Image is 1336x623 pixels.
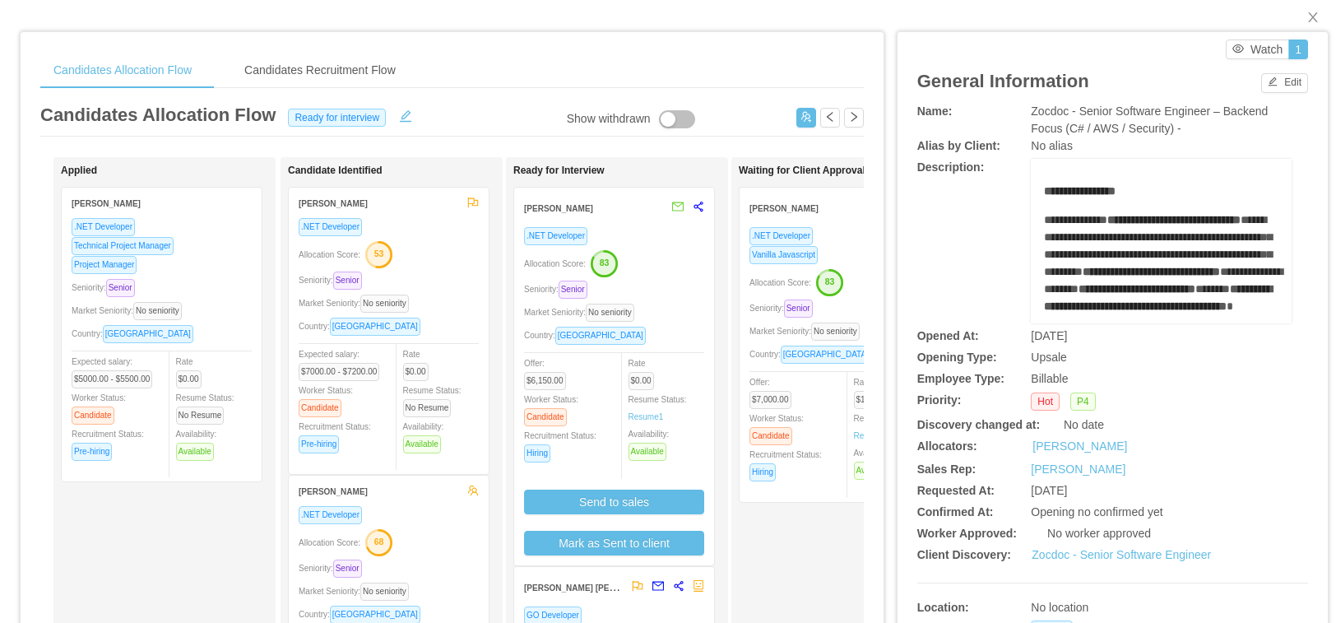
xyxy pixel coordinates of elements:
[643,574,665,600] button: mail
[403,386,462,412] span: Resume Status:
[299,350,386,376] span: Expected salary:
[749,246,818,264] span: Vanilla Javascript
[917,484,995,497] b: Requested At:
[854,391,900,409] span: $11,900.00
[1047,527,1151,540] span: No worker approved
[567,110,651,128] div: Show withdrawn
[749,463,776,481] span: Hiring
[403,399,452,417] span: No Resume
[917,105,953,118] b: Name:
[749,450,822,477] span: Recruitment Status:
[917,463,976,476] b: Sales Rep:
[854,430,889,442] a: Resume1
[1306,11,1320,24] i: icon: close
[103,325,193,343] span: [GEOGRAPHIC_DATA]
[524,259,586,268] span: Allocation Score:
[299,363,379,381] span: $7000.00 - $7200.00
[917,439,977,453] b: Allocators:
[1044,183,1279,347] div: rdw-editor
[133,302,182,320] span: No seniority
[1031,463,1125,476] a: [PERSON_NAME]
[299,299,415,308] span: Market Seniority:
[72,357,159,384] span: Expected salary:
[811,268,844,295] button: 83
[524,372,566,390] span: $6,150.00
[749,391,791,409] span: $7,000.00
[629,430,673,456] span: Availability:
[796,108,816,128] button: icon: usergroup-add
[513,165,744,177] h1: Ready for Interview
[917,505,994,518] b: Confirmed At:
[1031,372,1068,385] span: Billable
[629,372,654,390] span: $0.00
[1031,329,1067,342] span: [DATE]
[917,418,1040,431] b: Discovery changed at:
[917,329,979,342] b: Opened At:
[72,237,174,255] span: Technical Project Manager
[299,276,369,285] span: Seniority:
[403,422,448,449] span: Availability:
[854,378,907,404] span: Rate
[854,462,892,480] span: Available
[811,323,860,341] span: No seniority
[820,108,840,128] button: icon: left
[1032,548,1211,561] a: Zocdoc - Senior Software Engineer
[749,204,819,213] strong: [PERSON_NAME]
[629,359,661,385] span: Rate
[781,346,871,364] span: [GEOGRAPHIC_DATA]
[299,587,415,596] span: Market Seniority:
[524,204,593,213] strong: [PERSON_NAME]
[559,281,587,299] span: Senior
[299,506,362,524] span: .NET Developer
[176,430,220,456] span: Availability:
[749,327,866,336] span: Market Seniority:
[844,108,864,128] button: icon: right
[333,560,362,578] span: Senior
[403,363,429,381] span: $0.00
[693,580,704,592] span: robot
[360,295,409,313] span: No seniority
[176,370,202,388] span: $0.00
[600,258,610,267] text: 83
[854,414,912,440] span: Resume Status:
[72,199,141,208] strong: [PERSON_NAME]
[288,165,518,177] h1: Candidate Identified
[72,430,144,456] span: Recruitment Status:
[299,322,427,331] span: Country:
[917,527,1017,540] b: Worker Approved:
[330,318,420,336] span: [GEOGRAPHIC_DATA]
[917,372,1004,385] b: Employee Type:
[176,357,208,384] span: Rate
[524,359,573,385] span: Offer:
[72,218,135,236] span: .NET Developer
[524,531,704,556] button: Mark as Sent to client
[72,329,200,338] span: Country:
[176,407,225,425] span: No Resume
[1031,505,1162,518] span: Opening no confirmed yet
[555,327,646,345] span: [GEOGRAPHIC_DATA]
[360,240,393,267] button: 53
[1031,159,1292,323] div: rdw-wrapper
[749,414,804,440] span: Worker Status:
[917,67,1089,95] article: General Information
[1032,438,1127,455] a: [PERSON_NAME]
[632,580,643,592] span: flag
[917,160,985,174] b: Description:
[72,370,152,388] span: $5000.00 - $5500.00
[231,52,409,89] div: Candidates Recruitment Flow
[1226,40,1289,59] button: icon: eyeWatch
[360,583,409,601] span: No seniority
[360,528,393,555] button: 68
[299,610,427,619] span: Country:
[784,300,813,318] span: Senior
[524,331,652,340] span: Country:
[1031,599,1227,616] div: No location
[749,304,819,313] span: Seniority:
[1261,73,1308,93] button: icon: editEdit
[467,197,479,208] span: flag
[749,227,813,245] span: .NET Developer
[917,393,962,407] b: Priority:
[374,249,384,258] text: 53
[693,201,704,212] span: share-alt
[586,304,634,322] span: No seniority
